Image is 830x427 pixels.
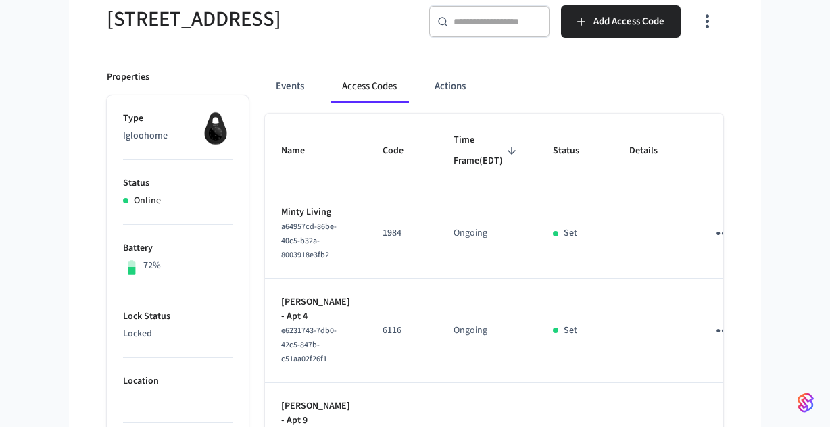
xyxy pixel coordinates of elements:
[123,176,233,191] p: Status
[424,70,477,103] button: Actions
[454,130,520,172] span: Time Frame(EDT)
[123,374,233,388] p: Location
[265,70,315,103] button: Events
[331,70,408,103] button: Access Codes
[561,5,681,38] button: Add Access Code
[437,189,537,279] td: Ongoing
[123,309,233,324] p: Lock Status
[798,392,814,413] img: SeamLogoGradient.69752ec5.svg
[564,324,577,338] p: Set
[265,70,723,103] div: ant example
[143,259,161,273] p: 72%
[383,324,421,338] p: 6116
[281,295,350,324] p: [PERSON_NAME] - Apt 4
[123,392,233,406] p: —
[107,70,149,84] p: Properties
[123,327,233,341] p: Locked
[281,221,337,261] span: a64957cd-86be-40c5-b32a-8003918e3fb2
[564,226,577,241] p: Set
[123,111,233,126] p: Type
[123,129,233,143] p: Igloohome
[437,279,537,383] td: Ongoing
[383,226,421,241] p: 1984
[629,141,675,161] span: Details
[134,194,161,208] p: Online
[281,325,337,365] span: e6231743-7db0-42c5-847b-c51aa02f26f1
[593,13,664,30] span: Add Access Code
[281,205,350,220] p: Minty Living
[383,141,421,161] span: Code
[553,141,597,161] span: Status
[281,141,322,161] span: Name
[107,5,407,33] h5: [STREET_ADDRESS]
[123,241,233,255] p: Battery
[199,111,233,145] img: igloohome_igke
